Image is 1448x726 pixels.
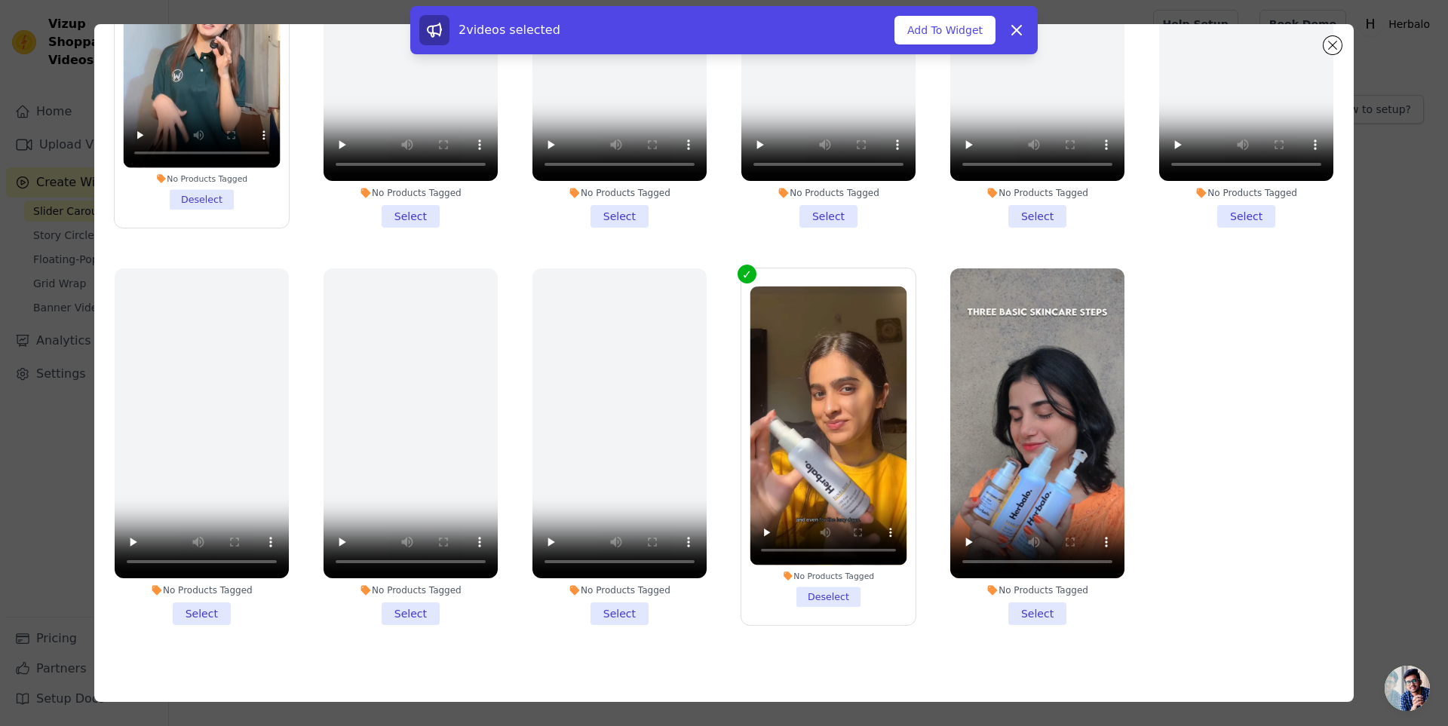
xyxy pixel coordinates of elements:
div: No Products Tagged [532,187,707,199]
div: No Products Tagged [324,187,498,199]
div: No Products Tagged [532,584,707,596]
div: No Products Tagged [741,187,916,199]
button: Add To Widget [894,16,995,44]
div: No Products Tagged [950,187,1124,199]
div: No Products Tagged [1159,187,1333,199]
div: No Products Tagged [750,570,907,580]
div: No Products Tagged [324,584,498,596]
div: No Products Tagged [115,584,289,596]
div: Open chat [1385,666,1430,711]
div: No Products Tagged [950,584,1124,596]
span: 2 videos selected [459,23,560,37]
div: No Products Tagged [123,173,280,184]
